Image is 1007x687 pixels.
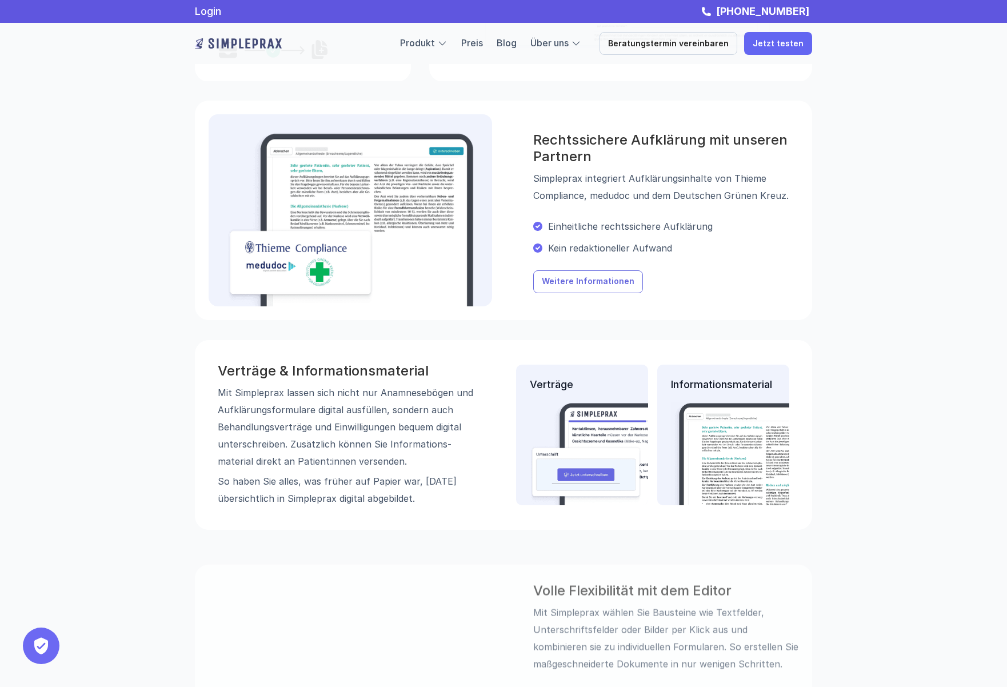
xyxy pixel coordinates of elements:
[542,277,634,287] p: Weitere Informationen
[671,378,776,391] p: Informationsmaterial
[600,32,737,55] a: Beratungstermin vereinbaren
[548,242,798,254] p: Kein redaktioneller Aufwand
[530,378,634,391] p: Verträge
[400,37,435,49] a: Produkt
[533,583,798,600] h3: Volle Flexibilität mit dem Editor
[461,37,483,49] a: Preis
[533,270,643,293] a: Weitere Informationen
[671,402,842,505] img: Beispielbild eine Informationsartikels auf dem Tablet
[533,170,798,204] p: Simpleprax integriert Aufklärungsinhalte von Thieme Compliance, medudoc und dem Deutschen Grünen ...
[218,472,475,506] p: So haben Sie alles, was früher auf Papier war, [DATE] übersichtlich in Simpleprax digital abgebil...
[753,39,804,49] p: Jetzt testen
[608,39,729,49] p: Beratungstermin vereinbaren
[713,5,812,17] a: [PHONE_NUMBER]
[533,604,798,673] p: Mit Simpleprax wählen Sie Bausteine wie Textfelder, Unterschriftsfelder oder Bilder per Klick aus...
[533,133,798,166] h3: Rechtssichere Aufklärung mit unseren Partnern
[218,363,475,380] h3: Verträge & Informations­material
[530,402,734,505] img: Beispielbild eines Vertrages
[195,5,221,17] a: Login
[716,5,809,17] strong: [PHONE_NUMBER]
[530,37,569,49] a: Über uns
[227,133,474,306] img: Beispielbild der rechtssicheren Aufklärung mit den Partnern von Simpleprax
[218,384,475,469] p: Mit Simpleprax lassen sich nicht nur Anamnese­bögen und Aufklärungs­formulare digital ausfüllen, ...
[744,32,812,55] a: Jetzt testen
[497,37,517,49] a: Blog
[548,221,798,232] p: Einheitliche rechtssichere Aufklärung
